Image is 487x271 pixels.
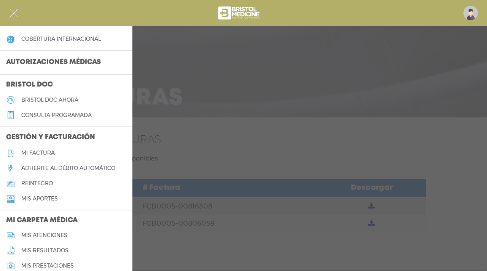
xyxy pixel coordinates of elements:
h5: Bristol doc ahora [21,97,78,103]
img: profile-placeholder.svg [463,6,478,20]
h5: Mis aportes [21,196,58,202]
img: Cober_menu-close-white.svg [9,8,19,18]
h5: mis resultados [21,247,68,254]
img: bristol-medicine-blanco.png [217,4,262,22]
h5: reintegro [21,180,53,187]
h5: mis atenciones [21,232,67,239]
h5: Mi factura [21,150,55,156]
h5: Adherite al débito automático [21,165,115,172]
h5: mis prestaciones [21,263,74,269]
h5: cobertura internacional [21,36,101,42]
h5: consulta programada [21,112,92,119]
